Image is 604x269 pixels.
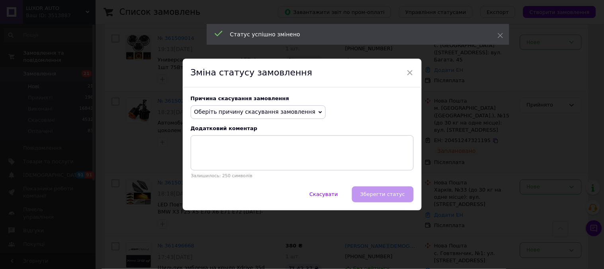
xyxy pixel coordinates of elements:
[407,66,414,79] span: ×
[183,59,422,87] div: Зміна статусу замовлення
[191,173,414,178] p: Залишилось: 250 символів
[230,30,478,38] div: Статус успішно змінено
[309,191,338,197] span: Скасувати
[194,109,316,115] span: Оберіть причину скасування замовлення
[191,95,414,101] div: Причина скасування замовлення
[191,125,414,131] div: Додатковий коментар
[301,186,346,202] button: Скасувати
